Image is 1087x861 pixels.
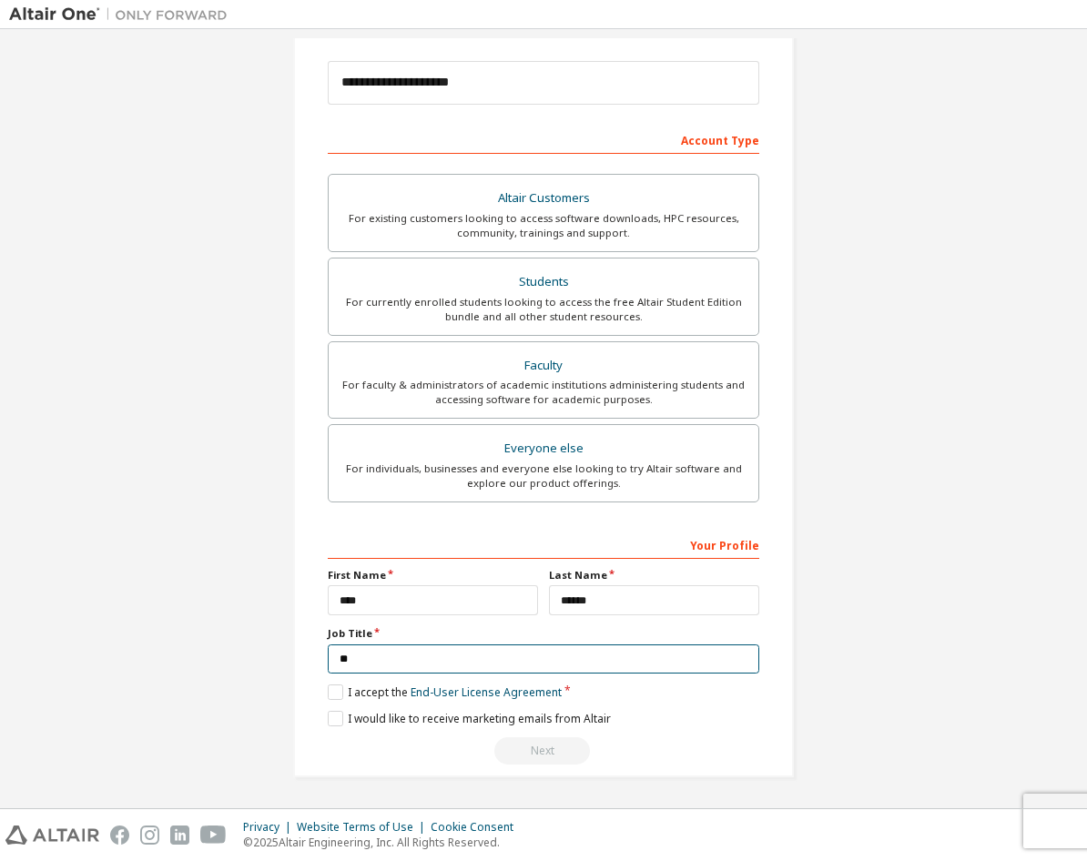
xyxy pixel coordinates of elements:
div: Cookie Consent [431,820,524,835]
img: youtube.svg [200,826,227,845]
div: Students [340,269,747,295]
img: linkedin.svg [170,826,189,845]
a: End-User License Agreement [411,684,562,700]
label: I accept the [328,684,562,700]
img: Altair One [9,5,237,24]
div: Faculty [340,353,747,379]
div: For individuals, businesses and everyone else looking to try Altair software and explore our prod... [340,461,747,491]
label: First Name [328,568,538,582]
label: Last Name [549,568,759,582]
div: Account Type [328,125,759,154]
div: Everyone else [340,436,747,461]
div: Website Terms of Use [297,820,431,835]
img: facebook.svg [110,826,129,845]
label: Job Title [328,626,759,641]
div: Your Profile [328,530,759,559]
div: For existing customers looking to access software downloads, HPC resources, community, trainings ... [340,211,747,240]
label: I would like to receive marketing emails from Altair [328,711,611,726]
div: Altair Customers [340,186,747,211]
p: © 2025 Altair Engineering, Inc. All Rights Reserved. [243,835,524,850]
div: For currently enrolled students looking to access the free Altair Student Edition bundle and all ... [340,295,747,324]
div: For faculty & administrators of academic institutions administering students and accessing softwa... [340,378,747,407]
img: instagram.svg [140,826,159,845]
img: altair_logo.svg [5,826,99,845]
div: Read and acccept EULA to continue [328,737,759,765]
div: Privacy [243,820,297,835]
